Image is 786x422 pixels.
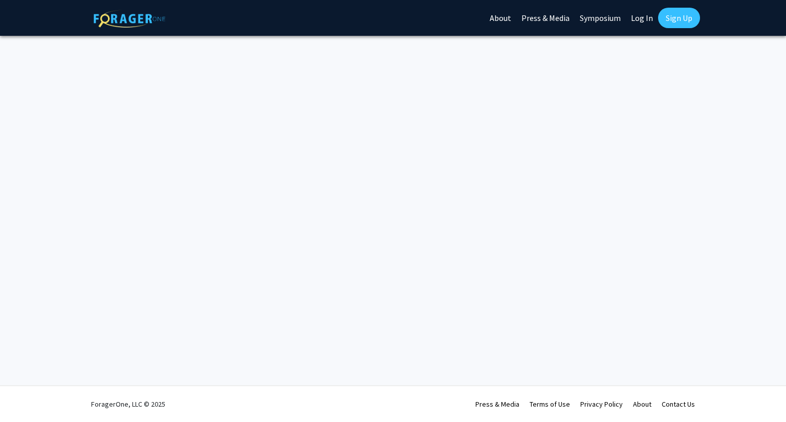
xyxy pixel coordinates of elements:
[662,399,695,409] a: Contact Us
[530,399,570,409] a: Terms of Use
[658,8,700,28] a: Sign Up
[91,386,165,422] div: ForagerOne, LLC © 2025
[475,399,519,409] a: Press & Media
[94,10,165,28] img: ForagerOne Logo
[580,399,623,409] a: Privacy Policy
[633,399,651,409] a: About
